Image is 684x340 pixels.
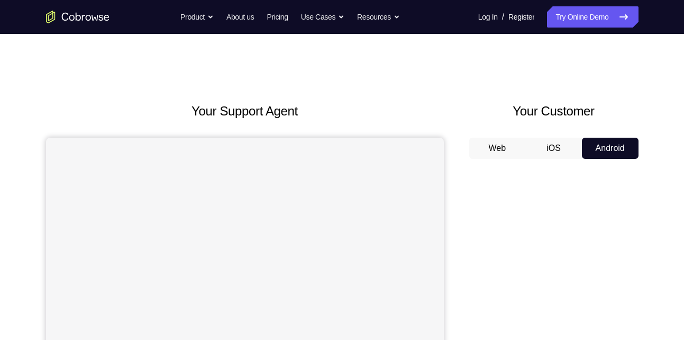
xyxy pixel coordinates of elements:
[478,6,498,28] a: Log In
[525,138,582,159] button: iOS
[502,11,504,23] span: /
[301,6,344,28] button: Use Cases
[46,102,444,121] h2: Your Support Agent
[180,6,214,28] button: Product
[469,102,639,121] h2: Your Customer
[46,11,110,23] a: Go to the home page
[547,6,638,28] a: Try Online Demo
[508,6,534,28] a: Register
[267,6,288,28] a: Pricing
[226,6,254,28] a: About us
[582,138,639,159] button: Android
[469,138,526,159] button: Web
[357,6,400,28] button: Resources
